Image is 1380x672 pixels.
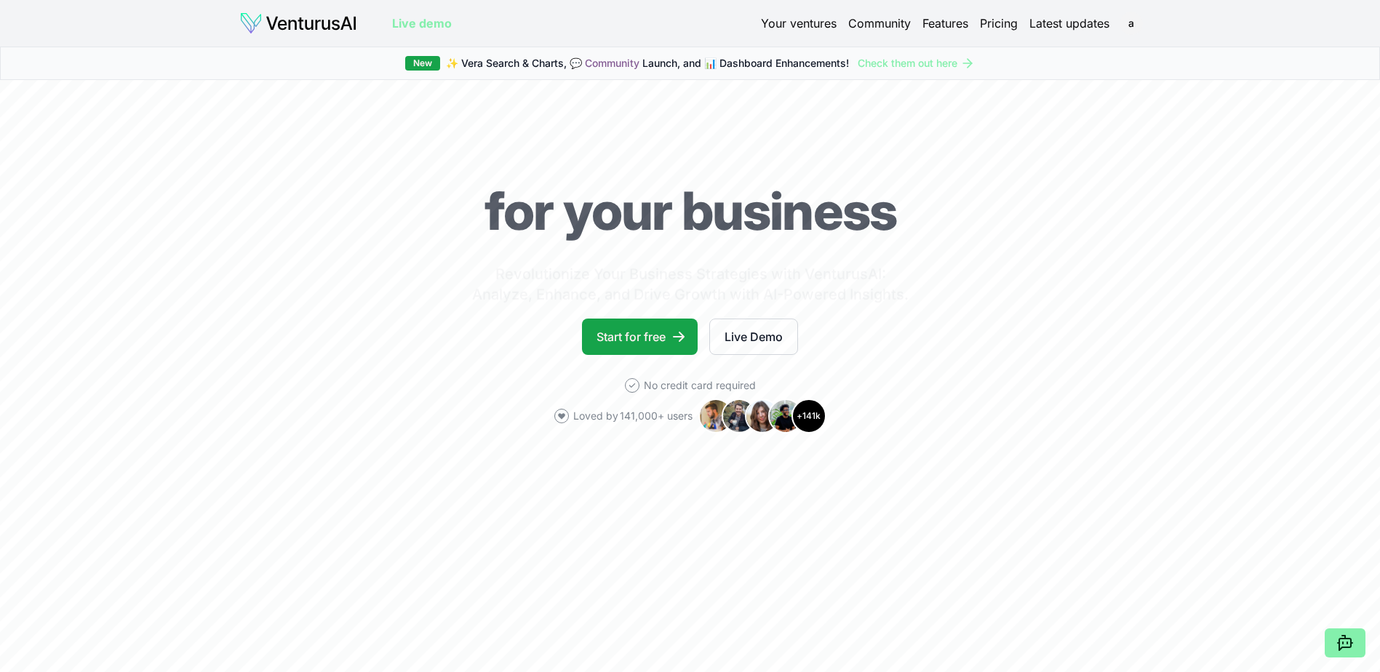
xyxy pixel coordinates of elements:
a: Check them out here [858,56,975,71]
div: New [405,56,440,71]
a: Pricing [980,15,1018,32]
a: Start for free [582,319,698,355]
a: Community [848,15,911,32]
button: a [1121,13,1141,33]
img: Avatar 3 [745,399,780,433]
a: Your ventures [761,15,837,32]
a: Latest updates [1029,15,1109,32]
a: Features [922,15,968,32]
a: Community [585,57,639,69]
img: Avatar 2 [722,399,757,433]
a: Live Demo [709,319,798,355]
span: ✨ Vera Search & Charts, 💬 Launch, and 📊 Dashboard Enhancements! [446,56,849,71]
a: Live demo [392,15,452,32]
img: Avatar 1 [698,399,733,433]
span: a [1120,12,1143,35]
img: Avatar 4 [768,399,803,433]
img: logo [239,12,357,35]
